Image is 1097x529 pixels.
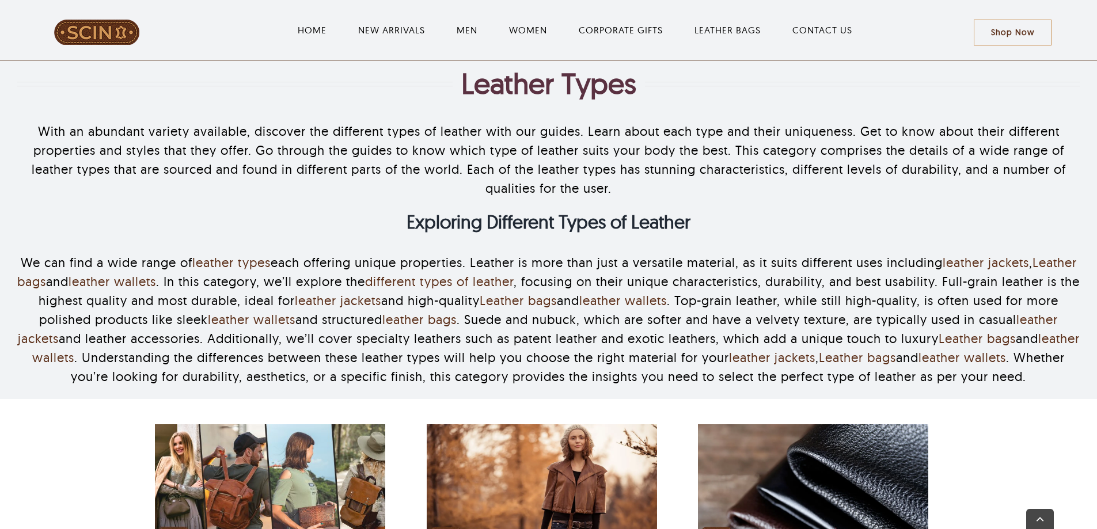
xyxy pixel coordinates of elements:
a: Leather bags [17,254,1077,290]
p: We can find a wide range of each offering unique properties. Leather is more than just a versatil... [17,253,1080,386]
a: leather types [192,254,271,271]
a: LEATHER BAGS [694,23,761,37]
a: What is Faux Leather? [698,425,928,437]
a: HOME [298,23,327,37]
a: MEN [457,23,477,37]
a: leather bags [382,311,457,328]
a: Cork Leather – Everything You Need to Know About [427,425,657,437]
a: leather jackets [18,311,1058,347]
p: With an abundant variety available, discover the different types of leather with our guides. Lear... [17,122,1080,198]
a: leather wallets [918,349,1006,366]
a: 6 Different Types Of Leather Bags [155,425,385,437]
nav: Main Menu [177,12,974,48]
a: Leather bags [939,330,1016,347]
img: LeatherSCIN [54,19,140,45]
span: Shop Now [991,28,1034,37]
a: Leather bags [819,349,896,366]
a: CORPORATE GIFTS [579,23,663,37]
a: different types of leather [365,273,514,290]
a: NEW ARRIVALS [358,23,425,37]
a: WOMEN [509,23,547,37]
a: LeatherSCIN [54,18,140,29]
a: leather wallets [208,311,295,328]
a: leather wallets [69,273,156,290]
a: leather wallets [32,330,1080,366]
h1: Leather Types [461,66,636,101]
a: leather jackets [943,254,1029,271]
a: leather wallets [579,292,667,309]
a: Shop Now [974,20,1052,45]
a: leather jackets [295,292,381,309]
a: CONTACT US [792,23,852,37]
strong: Exploring Different Types of Leather [407,210,690,233]
a: Leather bags [480,292,557,309]
a: leather jackets [729,349,815,366]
